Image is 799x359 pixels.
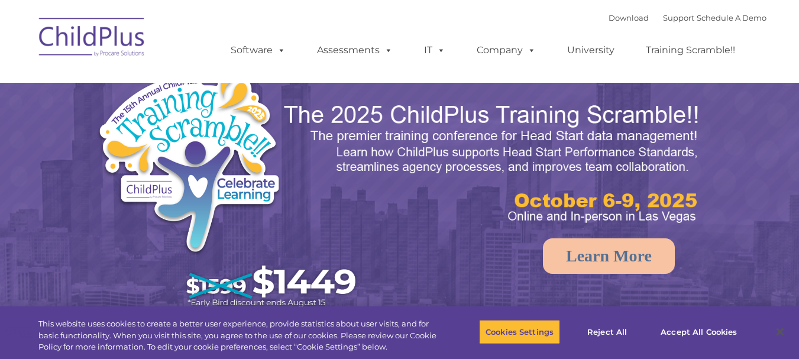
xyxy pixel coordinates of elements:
[33,9,151,69] img: ChildPlus by Procare Solutions
[609,13,649,22] a: Download
[38,318,439,353] div: This website uses cookies to create a better user experience, provide statistics about user visit...
[219,38,297,62] a: Software
[654,319,743,344] button: Accept All Cookies
[305,38,405,62] a: Assessments
[663,13,694,22] a: Support
[767,319,793,345] button: Close
[570,319,644,344] button: Reject All
[164,127,215,135] span: Phone number
[465,38,548,62] a: Company
[543,238,675,274] a: Learn More
[412,38,457,62] a: IT
[697,13,766,22] a: Schedule A Demo
[609,13,766,22] font: |
[479,319,560,344] button: Cookies Settings
[164,78,200,87] span: Last name
[555,38,626,62] a: University
[634,38,747,62] a: Training Scramble!!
